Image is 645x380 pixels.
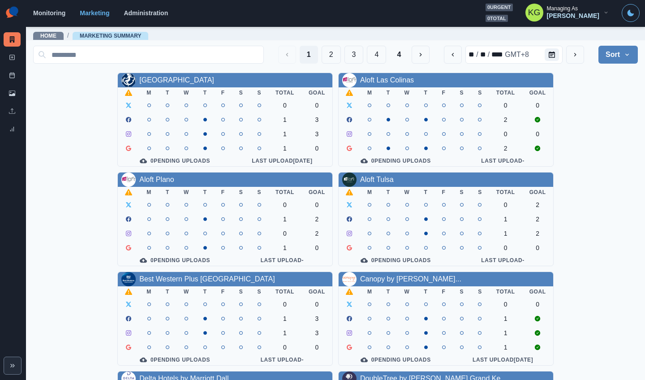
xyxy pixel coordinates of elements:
[275,145,294,152] div: 1
[139,286,159,297] th: M
[125,157,225,164] div: 0 Pending Uploads
[496,102,515,109] div: 0
[275,116,294,123] div: 1
[522,87,553,98] th: Goal
[139,87,159,98] th: M
[379,187,397,198] th: T
[268,87,301,98] th: Total
[214,87,232,98] th: F
[139,76,214,84] a: [GEOGRAPHIC_DATA]
[275,102,294,109] div: 0
[309,344,325,351] div: 0
[444,46,462,64] button: previous
[453,87,471,98] th: S
[496,130,515,138] div: 0
[214,286,232,297] th: F
[139,176,174,183] a: Aloft Plano
[453,286,471,297] th: S
[214,187,232,198] th: F
[239,157,325,164] div: Last Upload [DATE]
[496,344,515,351] div: 1
[124,9,168,17] a: Administration
[489,87,522,98] th: Total
[360,275,461,283] a: Canopy by [PERSON_NAME]...
[40,33,56,39] a: Home
[268,187,301,198] th: Total
[468,49,530,60] div: Date
[232,87,250,98] th: S
[346,257,446,264] div: 0 Pending Uploads
[518,4,616,22] button: Managing As[PERSON_NAME]
[346,157,446,164] div: 0 Pending Uploads
[545,48,559,61] button: Calendar
[268,286,301,297] th: Total
[309,201,325,208] div: 0
[275,344,294,351] div: 0
[196,87,214,98] th: T
[309,244,325,251] div: 0
[250,187,268,198] th: S
[309,301,325,308] div: 0
[460,157,546,164] div: Last Upload -
[529,216,546,223] div: 2
[176,187,196,198] th: W
[360,286,379,297] th: M
[4,104,21,118] a: Uploads
[275,244,294,251] div: 1
[360,87,379,98] th: M
[622,4,640,22] button: Toggle Mode
[496,230,515,237] div: 1
[417,286,435,297] th: T
[301,87,332,98] th: Goal
[397,286,417,297] th: W
[176,87,196,98] th: W
[346,356,446,363] div: 0 Pending Uploads
[239,257,325,264] div: Last Upload -
[4,32,21,47] a: Marketing Summary
[468,49,475,60] div: month
[529,130,546,138] div: 0
[196,187,214,198] th: T
[417,87,435,98] th: T
[598,46,638,64] button: Sort
[275,216,294,223] div: 1
[529,230,546,237] div: 2
[435,87,453,98] th: F
[275,130,294,138] div: 1
[309,130,325,138] div: 3
[435,187,453,198] th: F
[529,201,546,208] div: 2
[309,315,325,322] div: 3
[275,315,294,322] div: 1
[80,9,109,17] a: Marketing
[490,49,504,60] div: year
[496,145,515,152] div: 2
[67,31,69,40] span: /
[275,201,294,208] div: 0
[379,87,397,98] th: T
[496,201,515,208] div: 0
[379,286,397,297] th: T
[529,102,546,109] div: 0
[159,286,176,297] th: T
[496,244,515,251] div: 0
[489,286,522,297] th: Total
[4,357,21,375] button: Expand
[278,46,296,64] button: Previous
[80,33,142,39] a: Marketing Summary
[309,145,325,152] div: 0
[496,116,515,123] div: 2
[125,356,225,363] div: 0 Pending Uploads
[121,272,136,286] img: 107591225556643
[232,286,250,297] th: S
[367,46,386,64] button: Page 4
[309,230,325,237] div: 2
[342,173,357,187] img: 109844765501564
[460,356,546,363] div: Last Upload [DATE]
[471,87,489,98] th: S
[232,187,250,198] th: S
[4,68,21,82] a: Post Schedule
[522,187,553,198] th: Goal
[342,73,357,87] img: 123161447734516
[360,187,379,198] th: M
